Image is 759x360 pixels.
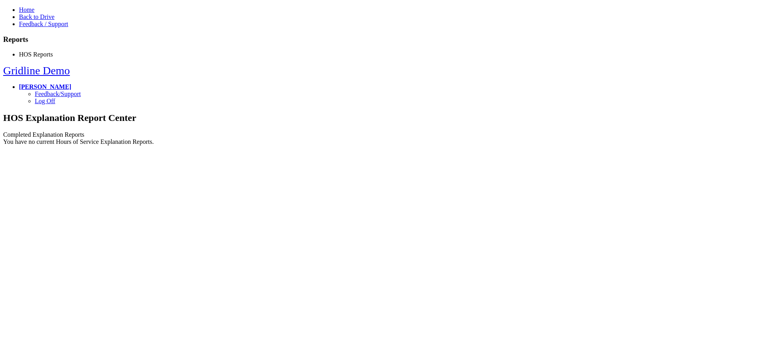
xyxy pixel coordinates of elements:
a: Feedback/Support [35,90,81,97]
a: HOS Reports [19,51,53,58]
a: Feedback / Support [19,21,68,27]
div: You have no current Hours of Service Explanation Reports. [3,138,756,145]
a: Home [19,6,34,13]
a: Back to Drive [19,13,55,20]
h3: Reports [3,35,756,44]
a: [PERSON_NAME] [19,83,71,90]
div: Completed Explanation Reports [3,131,756,138]
a: Gridline Demo [3,64,70,77]
h2: HOS Explanation Report Center [3,113,756,123]
a: Log Off [35,98,55,104]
